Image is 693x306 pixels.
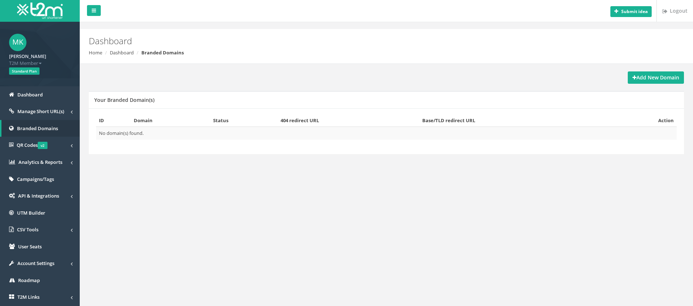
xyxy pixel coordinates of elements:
th: 404 redirect URL [278,114,420,127]
span: Dashboard [17,91,43,98]
span: T2M Member [9,60,71,67]
th: Action [608,114,677,127]
h2: Dashboard [89,36,583,46]
a: Dashboard [110,49,134,56]
span: Branded Domains [17,125,58,132]
strong: Add New Domain [632,74,679,81]
span: CSV Tools [17,226,38,233]
button: Submit idea [610,6,652,17]
span: T2M Links [17,294,40,300]
span: Account Settings [17,260,54,266]
th: Status [210,114,278,127]
a: Home [89,49,102,56]
span: Roadmap [18,277,40,284]
span: v2 [38,142,47,149]
span: MK [9,34,26,51]
span: Analytics & Reports [18,159,62,165]
strong: Branded Domains [141,49,184,56]
td: No domain(s) found. [96,127,677,140]
h5: Your Branded Domain(s) [94,97,154,103]
span: Campaigns/Tags [17,176,54,182]
img: T2M [17,3,63,19]
th: ID [96,114,131,127]
a: Add New Domain [628,71,684,84]
a: [PERSON_NAME] T2M Member [9,51,71,66]
span: API & Integrations [18,193,59,199]
span: User Seats [18,243,42,250]
th: Domain [131,114,210,127]
b: Submit idea [621,8,648,15]
strong: [PERSON_NAME] [9,53,46,59]
span: Manage Short URL(s) [17,108,64,115]
th: Base/TLD redirect URL [419,114,608,127]
span: QR Codes [17,142,47,148]
span: UTM Builder [17,210,45,216]
span: Standard Plan [9,67,40,75]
